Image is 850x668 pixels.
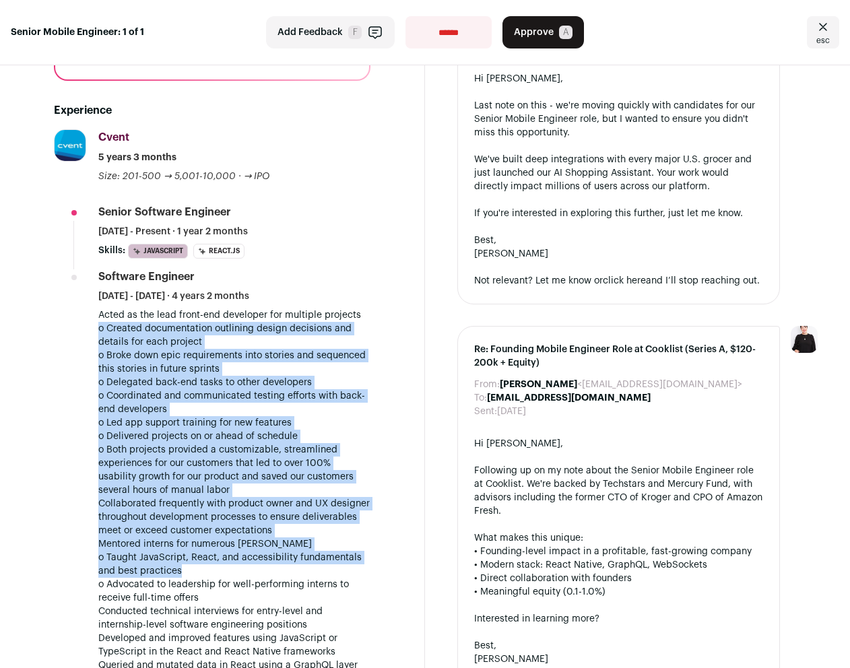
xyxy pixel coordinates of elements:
img: 9240684-medium_jpg [791,326,818,353]
a: click here [603,276,646,286]
dd: <[EMAIL_ADDRESS][DOMAIN_NAME]> [500,378,742,391]
div: Software Engineer [98,269,195,284]
span: Size: 201-500 → 5,001-10,000 [98,172,236,181]
b: [PERSON_NAME] [500,380,577,389]
p: Conducted technical interviews for entry-level and internship-level software engineering positions [98,605,370,632]
span: Cvent [98,132,129,143]
li: React.js [193,244,244,259]
span: 5 years 3 months [98,151,176,164]
p: o Taught JavaScript, React, and accessibility fundamentals and best practices o Advocated to lead... [98,551,370,605]
dd: [DATE] [497,405,526,418]
li: JavaScript [128,244,188,259]
div: Hi [PERSON_NAME], Last note on this - we're moving quickly with candidates for our Senior Mobile ... [474,72,763,288]
b: [EMAIL_ADDRESS][DOMAIN_NAME] [487,393,651,403]
span: esc [816,35,830,46]
dt: Sent: [474,405,497,418]
span: F [348,26,362,39]
img: 0eb7a6e96118a326c5e79252a78273c6bfaa3ba0b4e45be154ba5d8601b7c605.jpg [55,130,86,161]
span: Skills: [98,244,125,257]
span: Re: Founding Mobile Engineer Role at Cooklist (Series A, $120-200k + Equity) [474,343,763,370]
button: Add Feedback F [266,16,395,48]
button: Approve A [502,16,584,48]
span: Approve [514,26,554,39]
p: Developed and improved features using JavaScript or TypeScript in the React and React Native fram... [98,632,370,659]
span: · [238,170,241,183]
span: A [559,26,573,39]
h2: Experience [54,102,370,119]
p: Acted as the lead front-end developer for multiple projects o Created documentation outlining des... [98,308,370,497]
strong: Senior Mobile Engineer: 1 of 1 [11,26,144,39]
span: [DATE] - Present · 1 year 2 months [98,225,248,238]
dt: From: [474,378,500,391]
span: → IPO [244,172,270,181]
a: Close [807,16,839,48]
span: Add Feedback [277,26,343,39]
span: [DATE] - [DATE] · 4 years 2 months [98,290,249,303]
div: Senior Software Engineer [98,205,231,220]
dt: To: [474,391,487,405]
p: Collaborated frequently with product owner and UX designer throughout development processes to en... [98,497,370,537]
p: Mentored interns for numerous [PERSON_NAME] [98,537,370,551]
